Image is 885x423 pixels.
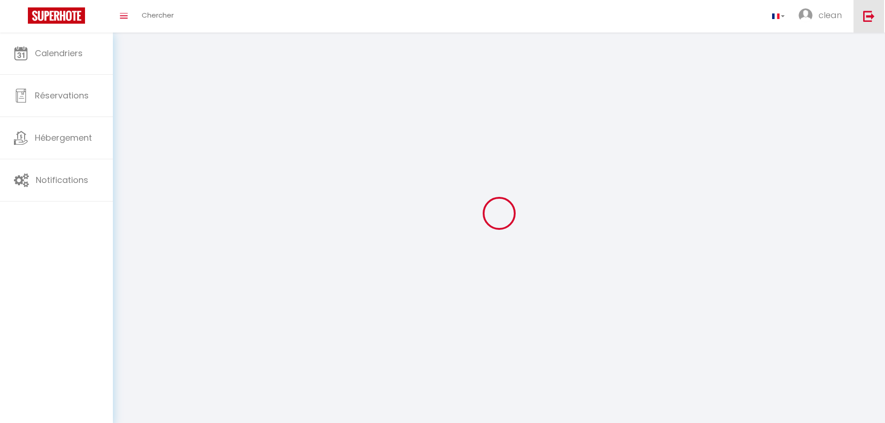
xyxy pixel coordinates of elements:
[35,90,89,101] span: Réservations
[36,174,88,186] span: Notifications
[863,10,875,22] img: logout
[142,10,174,20] span: Chercher
[35,47,83,59] span: Calendriers
[819,9,842,21] span: clean
[28,7,85,24] img: Super Booking
[35,132,92,143] span: Hébergement
[799,8,813,22] img: ...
